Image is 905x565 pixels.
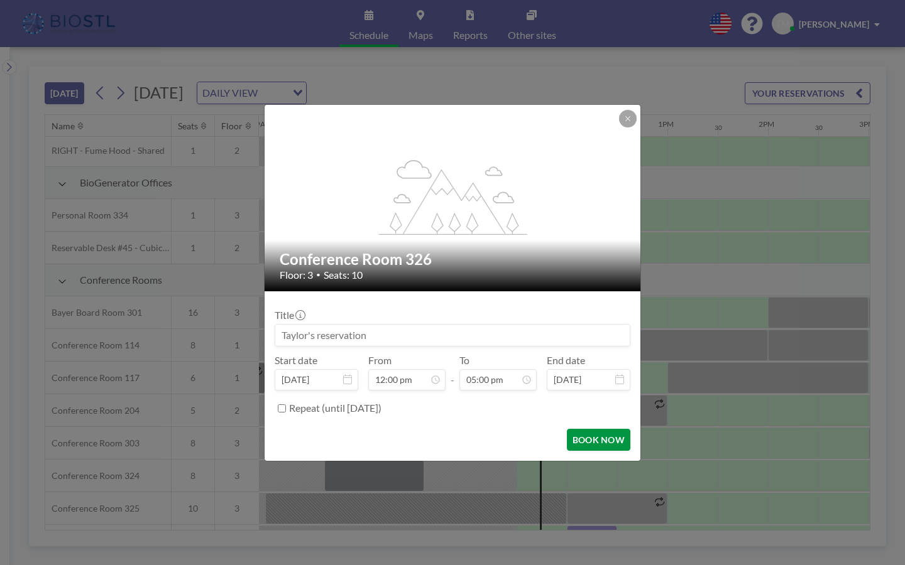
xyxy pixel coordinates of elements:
span: Seats: 10 [324,269,363,281]
span: • [316,270,321,279]
label: End date [547,354,585,367]
span: Floor: 3 [280,269,313,281]
label: From [368,354,392,367]
h2: Conference Room 326 [280,250,627,269]
button: BOOK NOW [567,429,630,451]
span: - [451,358,454,386]
label: Title [275,309,304,321]
input: Taylor's reservation [275,325,630,346]
label: To [459,354,469,367]
label: Repeat (until [DATE]) [289,402,381,414]
g: flex-grow: 1.2; [379,159,527,234]
label: Start date [275,354,317,367]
